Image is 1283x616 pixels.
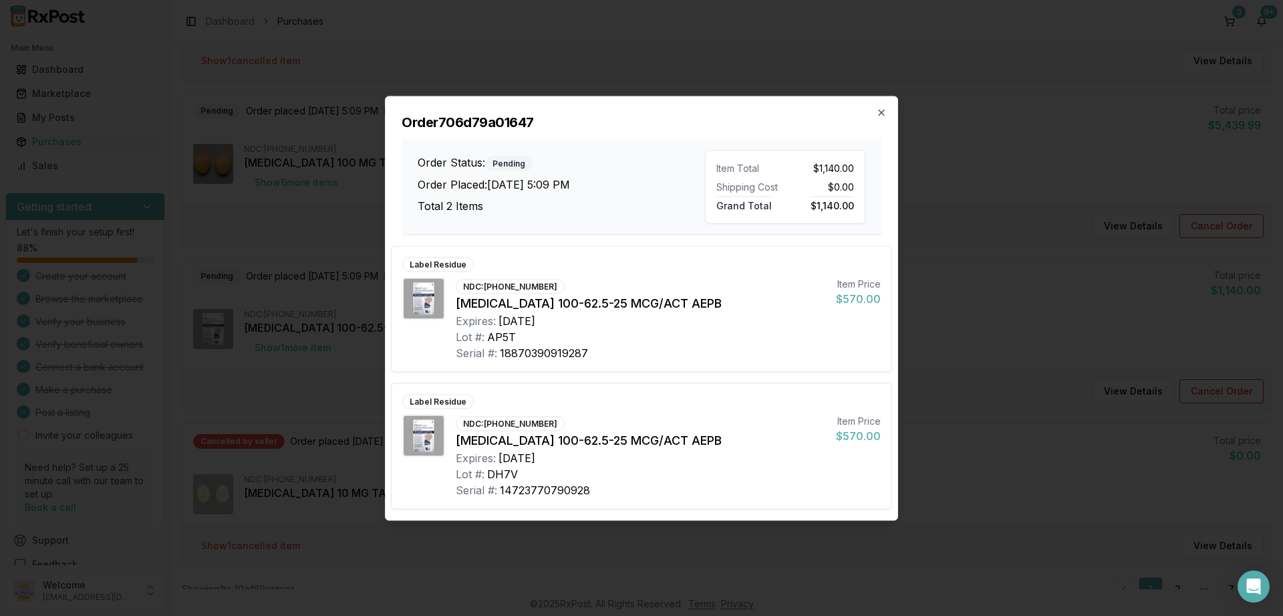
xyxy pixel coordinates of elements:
div: Serial #: [456,482,497,498]
h3: Order Status: [418,155,705,171]
h3: Total 2 Items [418,198,705,214]
div: [MEDICAL_DATA] 100-62.5-25 MCG/ACT AEPB [456,431,825,449]
div: 14723770790928 [500,482,590,498]
div: DH7V [487,466,518,482]
div: NDC: [PHONE_NUMBER] [456,279,565,294]
div: $570.00 [836,427,881,443]
div: $1,140.00 [791,161,854,175]
div: Expires: [456,449,496,466]
div: [DATE] [498,449,535,466]
div: Item Price [836,414,881,427]
div: Item Price [836,277,881,290]
div: Expires: [456,312,496,328]
div: Item Total [716,161,780,175]
div: AP5T [487,328,516,344]
div: Shipping Cost [716,180,780,193]
div: NDC: [PHONE_NUMBER] [456,416,565,431]
span: $1,140.00 [811,196,854,211]
div: [DATE] [498,312,535,328]
div: Lot #: [456,466,484,482]
span: Grand Total [716,196,772,211]
h2: Order 706d79a01647 [402,112,881,131]
div: $570.00 [836,290,881,306]
div: Serial #: [456,344,497,361]
img: Trelegy Ellipta 100-62.5-25 MCG/ACT AEPB [404,278,444,318]
div: Label Residue [402,257,474,272]
div: $0.00 [791,180,854,193]
img: Trelegy Ellipta 100-62.5-25 MCG/ACT AEPB [404,415,444,455]
h3: Order Placed: [DATE] 5:09 PM [418,177,705,193]
div: Label Residue [402,394,474,409]
div: 18870390919287 [500,344,588,361]
div: Lot #: [456,328,484,344]
div: Pending [485,157,533,171]
div: [MEDICAL_DATA] 100-62.5-25 MCG/ACT AEPB [456,294,825,312]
